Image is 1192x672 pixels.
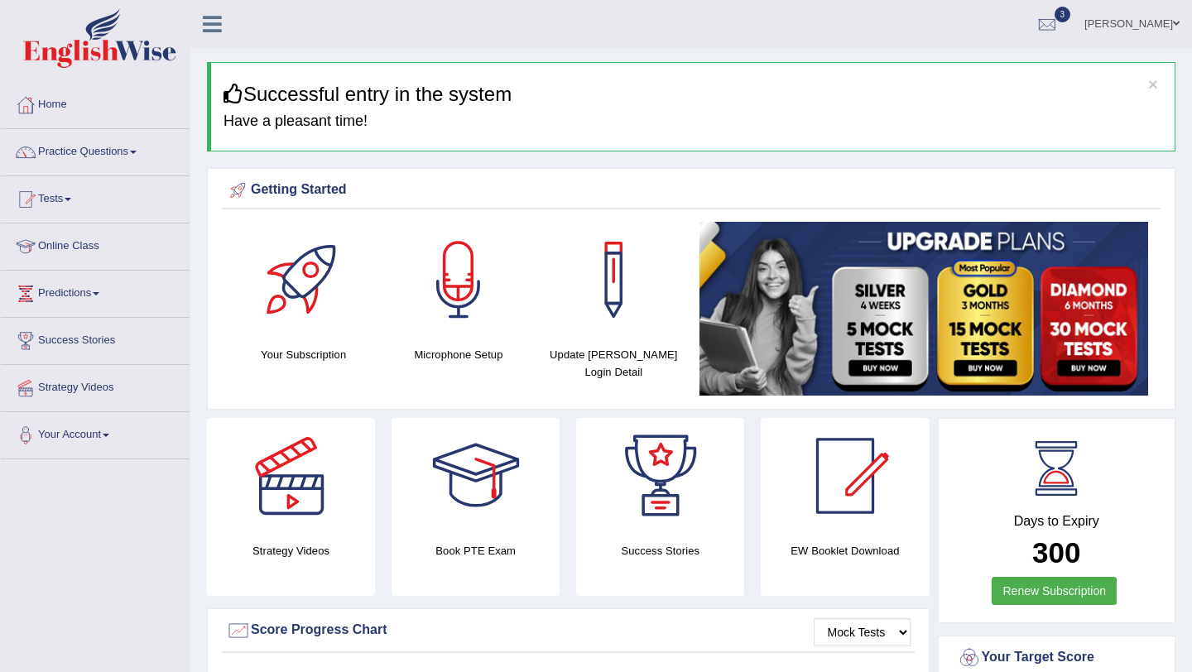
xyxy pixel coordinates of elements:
[1,365,190,406] a: Strategy Videos
[1,176,190,218] a: Tests
[223,84,1162,105] h3: Successful entry in the system
[761,542,929,559] h4: EW Booklet Download
[957,514,1157,529] h4: Days to Expiry
[1,223,190,265] a: Online Class
[1,82,190,123] a: Home
[1,129,190,170] a: Practice Questions
[1032,536,1080,569] b: 300
[223,113,1162,130] h4: Have a pleasant time!
[957,646,1157,670] div: Your Target Score
[576,542,744,559] h4: Success Stories
[545,346,683,381] h4: Update [PERSON_NAME] Login Detail
[207,542,375,559] h4: Strategy Videos
[1,318,190,359] a: Success Stories
[226,178,1156,203] div: Getting Started
[699,222,1148,396] img: small5.jpg
[226,618,911,643] div: Score Progress Chart
[234,346,372,363] h4: Your Subscription
[1055,7,1071,22] span: 3
[1,271,190,312] a: Predictions
[1148,75,1158,93] button: ×
[1,412,190,454] a: Your Account
[992,577,1117,605] a: Renew Subscription
[392,542,560,559] h4: Book PTE Exam
[389,346,527,363] h4: Microphone Setup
